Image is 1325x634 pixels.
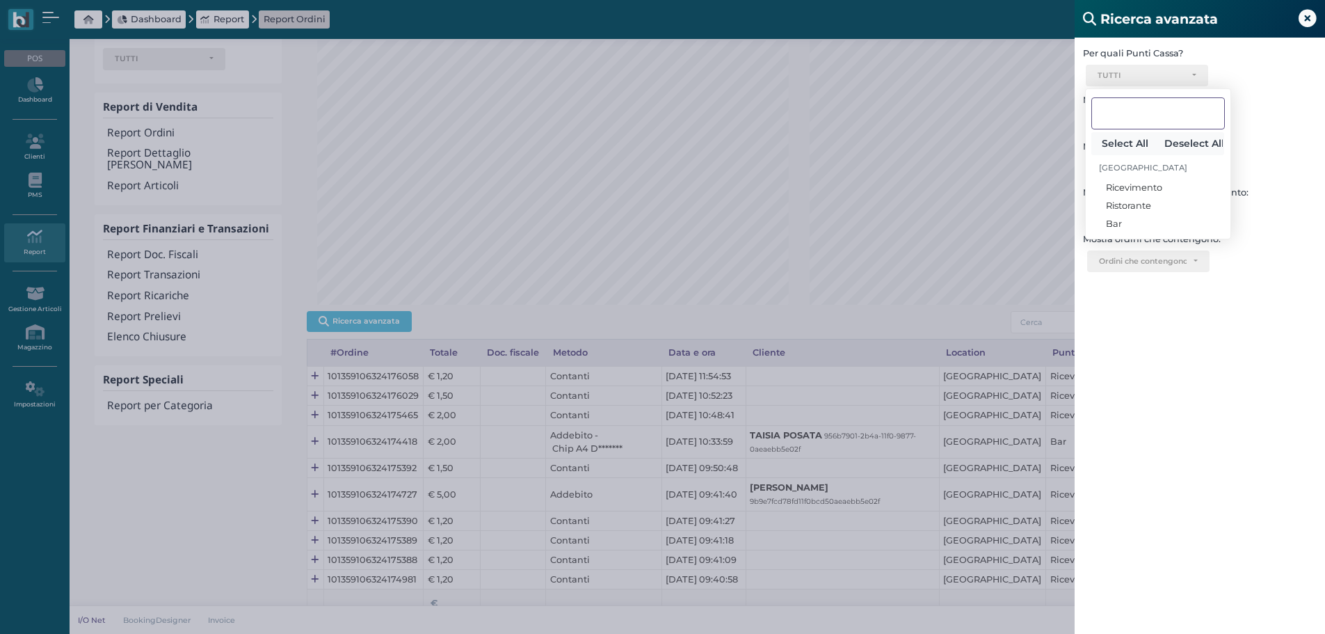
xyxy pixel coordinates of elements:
span: Ricevimento [1106,181,1162,194]
div: Ordini che contengono.. [1099,257,1187,267]
span: Ristorante [1106,199,1151,212]
span: Bar [1106,217,1122,230]
label: Per quali Punti Cassa? [1075,47,1325,60]
button: Deselect All [1157,132,1224,155]
div: TUTTI [1098,71,1185,81]
button: Select All [1091,132,1158,155]
span: Assistenza [41,11,92,22]
span: [GEOGRAPHIC_DATA] [1100,162,1188,174]
label: Metodo di Pagamento: [1075,93,1325,106]
label: Mostra solo ordini senza documento: [1075,186,1325,199]
input: Search [1091,97,1225,129]
button: TUTTI [1086,65,1208,87]
label: Mostra ordini che contengono: [1075,232,1325,246]
label: Mostra ordini stornati: [1075,140,1325,153]
button: Ordini che contengono.. [1087,251,1210,273]
b: Ricerca avanzata [1100,9,1218,29]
